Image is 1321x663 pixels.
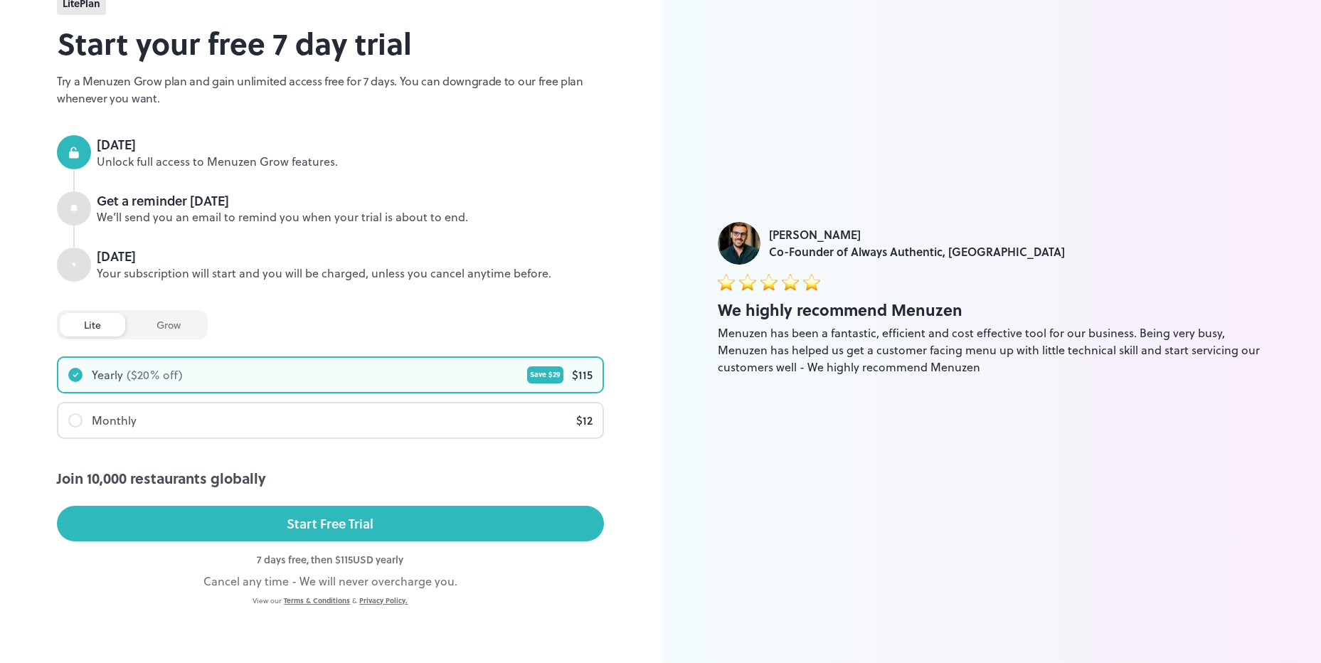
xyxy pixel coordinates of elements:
[803,273,820,290] img: star
[92,412,137,429] div: Monthly
[97,247,604,265] div: [DATE]
[57,73,604,107] p: Try a Menuzen Grow plan and gain unlimited access free for 7 days. You can downgrade to our free ...
[132,313,205,336] div: grow
[60,313,125,336] div: lite
[284,595,350,605] a: Terms & Conditions
[769,226,1065,243] div: [PERSON_NAME]
[57,595,604,606] div: View our &
[97,191,604,210] div: Get a reminder [DATE]
[718,298,1265,322] div: We highly recommend Menuzen
[527,366,563,383] div: Save $ 29
[718,324,1265,376] div: Menuzen has been a fantastic, efficient and cost effective tool for our business. Being very busy...
[127,366,183,383] div: ($ 20 % off)
[572,366,593,383] div: $ 115
[57,552,604,567] div: 7 days free, then $ 115 USD yearly
[769,243,1065,260] div: Co-Founder of Always Authentic, [GEOGRAPHIC_DATA]
[760,273,778,290] img: star
[57,21,604,65] h2: Start your free 7 day trial
[739,273,756,290] img: star
[97,135,604,154] div: [DATE]
[576,412,593,429] div: $ 12
[782,273,799,290] img: star
[92,366,123,383] div: Yearly
[718,222,760,265] img: Jade Hajj
[287,513,373,534] div: Start Free Trial
[57,506,604,541] button: Start Free Trial
[359,595,408,605] a: Privacy Policy.
[97,209,604,226] div: We’ll send you an email to remind you when your trial is about to end.
[57,573,604,590] div: Cancel any time - We will never overcharge you.
[97,265,604,282] div: Your subscription will start and you will be charged, unless you cancel anytime before.
[97,154,604,170] div: Unlock full access to Menuzen Grow features.
[718,273,735,290] img: star
[57,467,604,489] div: Join 10,000 restaurants globally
